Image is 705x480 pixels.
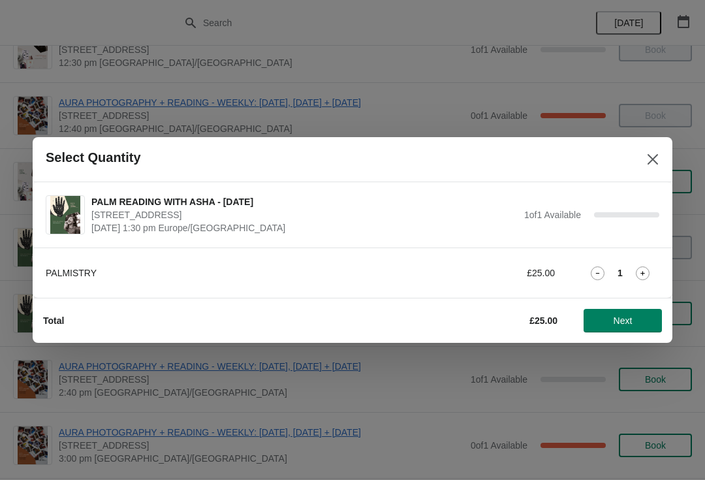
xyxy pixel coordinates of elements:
span: PALM READING WITH ASHA - [DATE] [91,195,518,208]
h2: Select Quantity [46,150,141,165]
button: Close [641,148,665,171]
span: [STREET_ADDRESS] [91,208,518,221]
div: £25.00 [434,266,555,280]
div: PALMISTRY [46,266,408,280]
img: PALM READING WITH ASHA - 24TH AUGUST | 74 Broadway Market, London, UK | August 24 | 1:30 pm Europ... [50,196,80,234]
strong: Total [43,315,64,326]
strong: 1 [618,266,623,280]
button: Next [584,309,662,332]
span: Next [614,315,633,326]
span: [DATE] 1:30 pm Europe/[GEOGRAPHIC_DATA] [91,221,518,234]
strong: £25.00 [529,315,557,326]
span: 1 of 1 Available [524,210,581,220]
